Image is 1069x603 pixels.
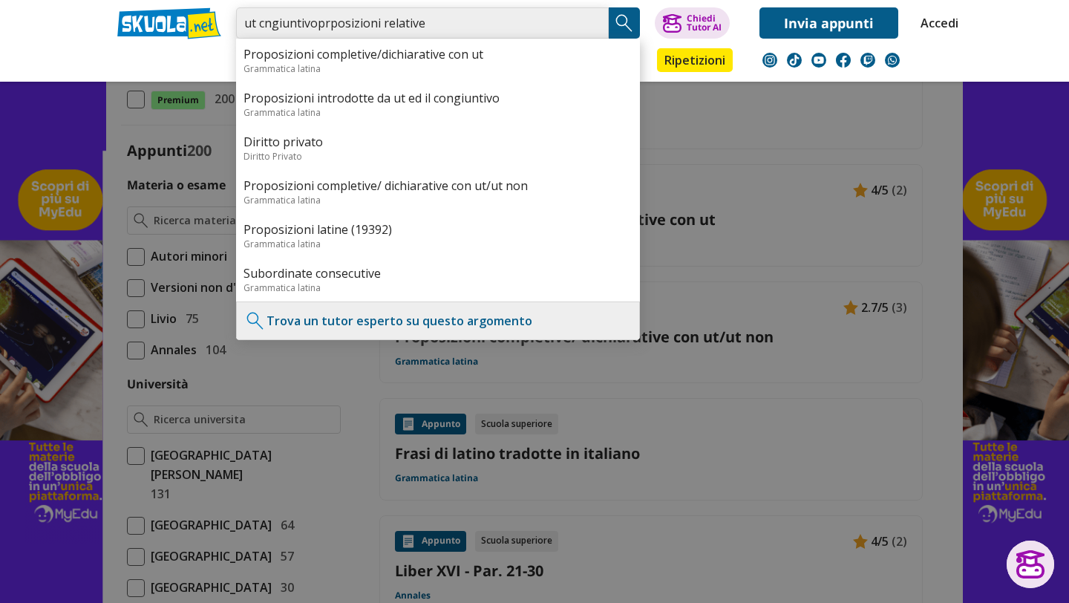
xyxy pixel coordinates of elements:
[243,134,632,150] a: Diritto privato
[655,7,730,39] button: ChiediTutor AI
[885,53,900,68] img: WhatsApp
[836,53,851,68] img: facebook
[657,48,733,72] a: Ripetizioni
[921,7,952,39] a: Accedi
[243,177,632,194] a: Proposizioni completive/ dichiarative con ut/ut non
[609,7,640,39] button: Search Button
[267,313,532,329] a: Trova un tutor esperto su questo argomento
[243,194,632,206] div: Grammatica latina
[243,46,632,62] a: Proposizioni completive/dichiarative con ut
[613,12,635,34] img: Cerca appunti, riassunti o versioni
[243,238,632,250] div: Grammatica latina
[243,150,632,163] div: Diritto Privato
[243,265,632,281] a: Subordinate consecutive
[243,221,632,238] a: Proposizioni latine (19392)
[811,53,826,68] img: youtube
[759,7,898,39] a: Invia appunti
[687,14,722,32] div: Chiedi Tutor AI
[243,281,632,294] div: Grammatica latina
[244,310,267,332] img: Trova un tutor esperto
[860,53,875,68] img: twitch
[243,106,632,119] div: Grammatica latina
[243,90,632,106] a: Proposizioni introdotte da ut ed il congiuntivo
[787,53,802,68] img: tiktok
[762,53,777,68] img: instagram
[232,48,299,75] a: Appunti
[236,7,609,39] input: Cerca appunti, riassunti o versioni
[243,62,632,75] div: Grammatica latina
